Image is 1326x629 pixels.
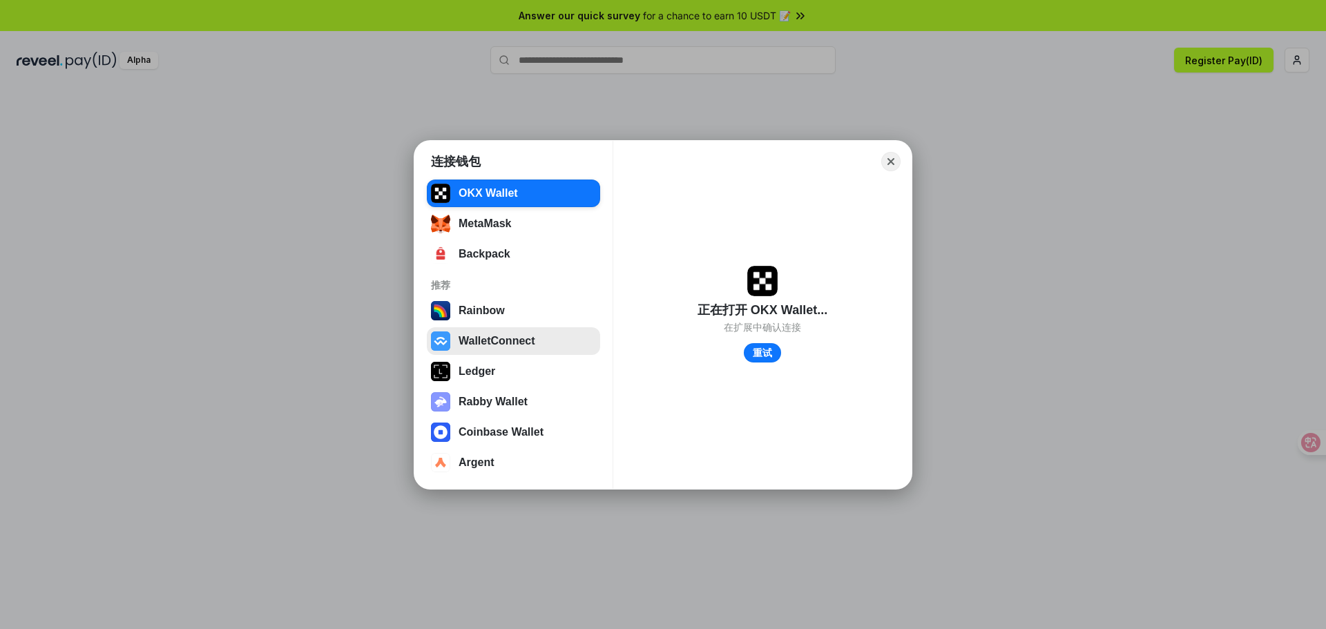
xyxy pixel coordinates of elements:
[431,392,450,412] img: svg+xml,%3Csvg%20xmlns%3D%22http%3A%2F%2Fwww.w3.org%2F2000%2Fsvg%22%20fill%3D%22none%22%20viewBox...
[427,149,600,177] button: Phantom
[459,335,535,347] div: WalletConnect
[459,187,518,200] div: OKX Wallet
[427,388,600,416] button: Rabby Wallet
[698,302,827,318] div: 正在打开 OKX Wallet...
[427,449,600,476] button: Argent
[427,358,600,385] button: Ledger
[427,240,600,268] button: Backpack
[431,331,450,351] img: svg+xml,%3Csvg%20width%3D%2228%22%20height%3D%2228%22%20viewBox%3D%220%200%2028%2028%22%20fill%3D...
[431,301,450,320] img: svg+xml,%3Csvg%20width%3D%22120%22%20height%3D%22120%22%20viewBox%3D%220%200%20120%20120%22%20fil...
[431,423,450,442] img: svg+xml,%3Csvg%20width%3D%2228%22%20height%3D%2228%22%20viewBox%3D%220%200%2028%2028%22%20fill%3D...
[427,418,600,446] button: Coinbase Wallet
[427,210,600,238] button: MetaMask
[431,453,450,472] img: svg+xml,%3Csvg%20width%3D%2228%22%20height%3D%2228%22%20viewBox%3D%220%200%2028%2028%22%20fill%3D...
[747,266,778,296] img: 5VZ71FV6L7PA3gg3tXrdQ+DgLhC+75Wq3no69P3MC0NFQpx2lL04Ql9gHK1bRDjsSBIvScBnDTk1WrlGIZBorIDEYJj+rhdgn...
[427,180,600,207] button: OKX Wallet
[724,321,801,333] div: 在扩展中确认连接
[431,244,450,264] img: 4BxBxKvl5W07cAAAAASUVORK5CYII=
[431,184,450,203] img: 5VZ71FV6L7PA3gg3tXrdQ+DgLhC+75Wq3no69P3MC0NFQpx2lL04Ql9gHK1bRDjsSBIvScBnDTk1WrlGIZBorIDEYJj+rhdgn...
[881,152,901,171] button: Close
[459,456,494,469] div: Argent
[431,362,450,381] img: svg+xml,%3Csvg%20xmlns%3D%22http%3A%2F%2Fwww.w3.org%2F2000%2Fsvg%22%20width%3D%2228%22%20height%3...
[431,279,596,291] div: 推荐
[431,153,481,170] h1: 连接钱包
[427,327,600,355] button: WalletConnect
[459,396,528,408] div: Rabby Wallet
[431,214,450,233] img: svg+xml;base64,PHN2ZyB3aWR0aD0iMzUiIGhlaWdodD0iMzQiIHZpZXdCb3g9IjAgMCAzNSAzNCIgZmlsbD0ibm9uZSIgeG...
[459,365,495,378] div: Ledger
[459,426,544,438] div: Coinbase Wallet
[459,248,510,260] div: Backpack
[427,297,600,325] button: Rainbow
[459,304,505,317] div: Rainbow
[744,343,781,362] button: 重试
[753,347,772,359] div: 重试
[459,217,511,230] div: MetaMask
